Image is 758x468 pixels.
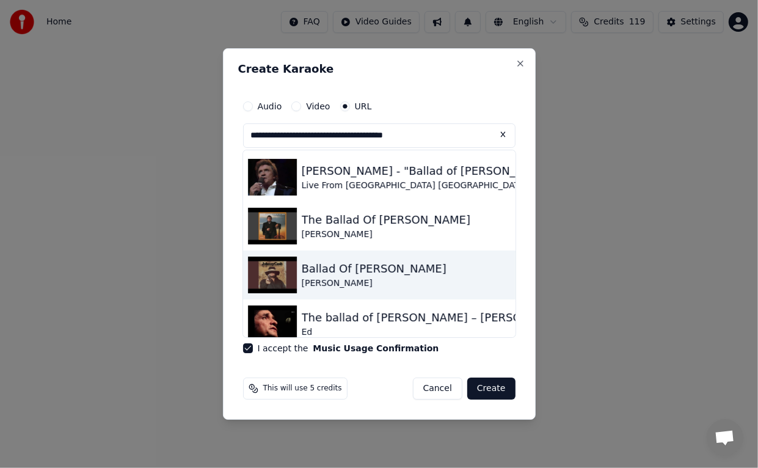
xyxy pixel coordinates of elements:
[467,378,516,400] button: Create
[302,211,471,229] div: The Ballad Of [PERSON_NAME]
[238,64,520,75] h2: Create Karaoke
[248,159,297,196] img: Johnny Cash - "Ballad of Barbara"
[258,344,439,353] label: I accept the
[248,305,297,342] img: The ballad of Barbara – Johnny Cash
[302,260,446,277] div: Ballad Of [PERSON_NAME]
[413,378,462,400] button: Cancel
[248,208,297,244] img: The Ballad Of Barbara
[302,229,471,241] div: [PERSON_NAME]
[355,102,372,111] label: URL
[302,163,557,180] div: [PERSON_NAME] - "Ballad of [PERSON_NAME]"
[306,102,330,111] label: Video
[263,384,342,393] span: This will use 5 credits
[302,180,557,192] div: Live From [GEOGRAPHIC_DATA] [GEOGRAPHIC_DATA]
[248,257,297,293] img: Ballad Of Barbara
[302,326,572,338] div: Ed
[313,344,439,353] button: I accept the
[302,309,572,326] div: The ballad of [PERSON_NAME] – [PERSON_NAME]
[302,277,446,290] div: [PERSON_NAME]
[258,102,282,111] label: Audio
